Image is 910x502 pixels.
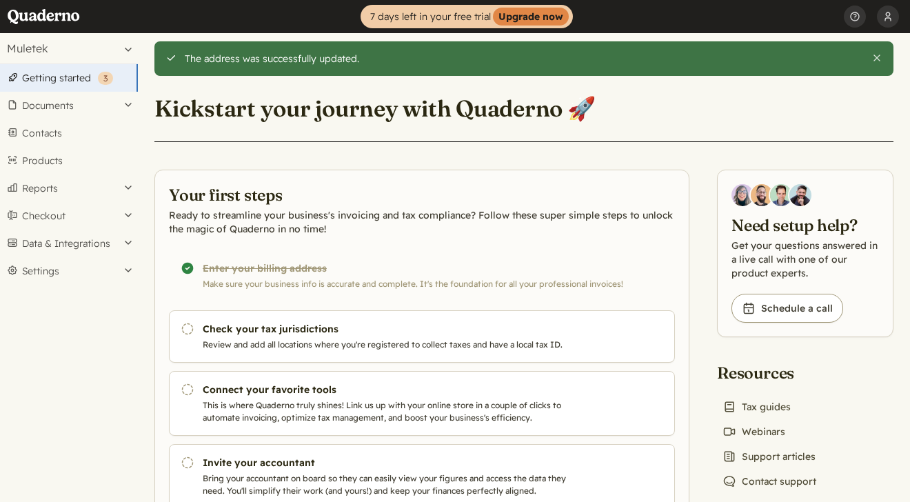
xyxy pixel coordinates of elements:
img: Ivo Oltmans, Business Developer at Quaderno [770,184,792,206]
a: Check your tax jurisdictions Review and add all locations where you're registered to collect taxe... [169,310,675,363]
p: Get your questions answered in a live call with one of our product experts. [731,239,879,280]
a: Schedule a call [731,294,843,323]
a: Tax guides [717,397,796,416]
div: The address was successfully updated. [185,52,861,65]
img: Javier Rubio, DevRel at Quaderno [789,184,811,206]
button: Close this alert [871,52,882,63]
h2: Your first steps [169,184,675,205]
h3: Check your tax jurisdictions [203,322,571,336]
p: Review and add all locations where you're registered to collect taxes and have a local tax ID. [203,339,571,351]
a: 7 days left in your free trialUpgrade now [361,5,573,28]
h2: Resources [717,362,822,383]
a: Connect your favorite tools This is where Quaderno truly shines! Link us up with your online stor... [169,371,675,436]
p: This is where Quaderno truly shines! Link us up with your online store in a couple of clicks to a... [203,399,571,424]
a: Webinars [717,422,791,441]
a: Contact support [717,472,822,491]
h1: Kickstart your journey with Quaderno 🚀 [154,94,596,123]
p: Ready to streamline your business's invoicing and tax compliance? Follow these super simple steps... [169,208,675,236]
img: Diana Carrasco, Account Executive at Quaderno [731,184,754,206]
span: 3 [103,73,108,83]
img: Jairo Fumero, Account Executive at Quaderno [751,184,773,206]
h3: Invite your accountant [203,456,571,470]
h3: Connect your favorite tools [203,383,571,396]
a: Support articles [717,447,821,466]
strong: Upgrade now [493,8,569,26]
p: Bring your accountant on board so they can easily view your figures and access the data they need... [203,472,571,497]
h2: Need setup help? [731,214,879,236]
